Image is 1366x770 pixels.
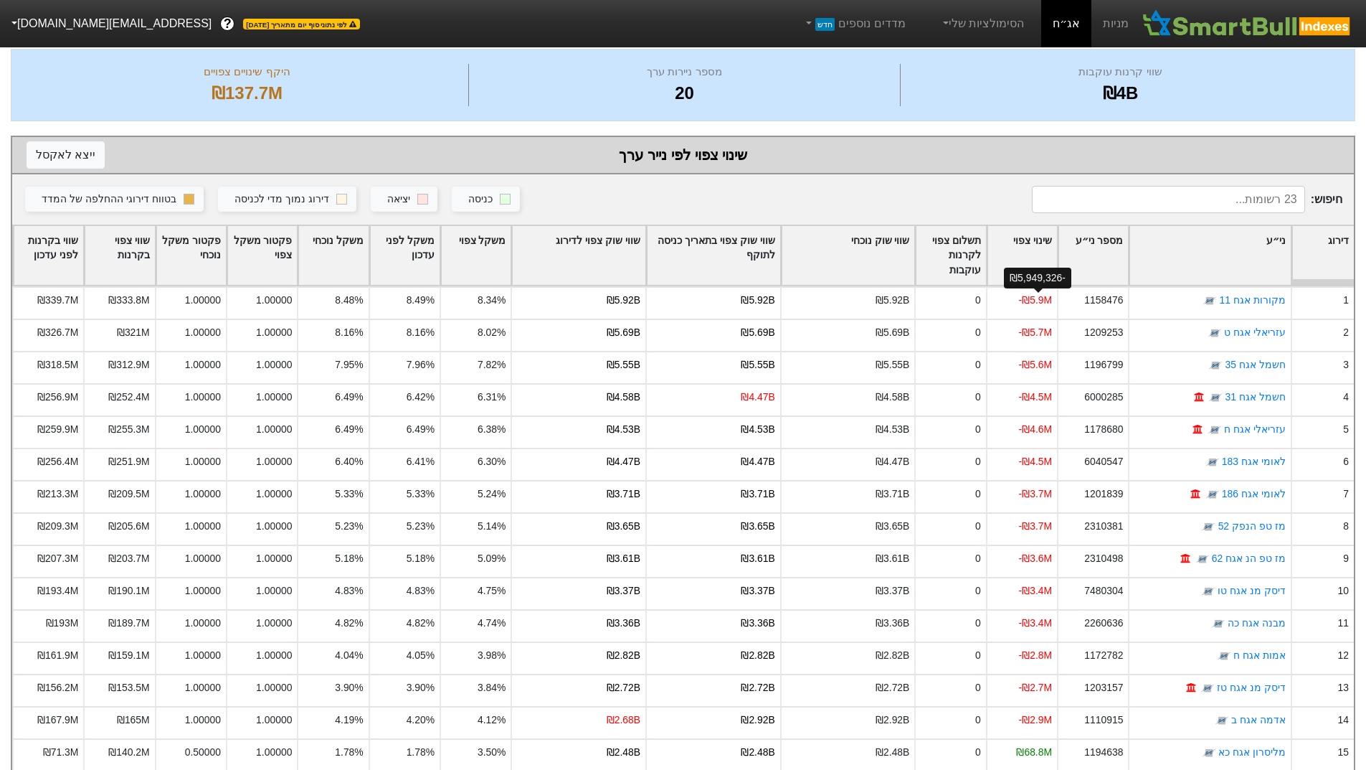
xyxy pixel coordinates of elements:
[1215,714,1229,728] img: tase link
[1084,487,1123,502] div: 1201839
[815,18,835,31] span: חדש
[441,226,511,286] div: Toggle SortBy
[407,648,435,663] div: 4.05%
[1217,649,1231,664] img: tase link
[108,454,149,469] div: ₪251.9M
[1218,520,1286,532] a: מז טפ הנפק 52
[407,422,435,437] div: 6.49%
[607,487,640,502] div: ₪3.71B
[876,680,909,695] div: ₪2.72B
[478,487,506,502] div: 5.24%
[1004,268,1071,288] div: -₪5,949,326
[1228,617,1286,629] a: מבנה אגח כה
[1084,293,1123,308] div: 1158476
[478,616,506,631] div: 4.74%
[478,583,506,598] div: 4.75%
[1019,680,1053,695] div: -₪2.7M
[741,422,774,437] div: ₪4.53B
[1231,714,1286,726] a: אדמה אגח ב
[741,616,774,631] div: ₪3.36B
[108,616,149,631] div: ₪189.7M
[256,422,292,437] div: 1.00000
[876,519,909,534] div: ₪3.65B
[185,551,221,566] div: 1.00000
[478,293,506,308] div: 8.34%
[1084,422,1123,437] div: 1178680
[741,680,774,695] div: ₪2.72B
[224,14,232,34] span: ?
[256,648,292,663] div: 1.00000
[607,454,640,469] div: ₪4.47B
[256,293,292,308] div: 1.00000
[243,19,359,29] span: לפי נתוני סוף יום מתאריך [DATE]
[29,80,465,106] div: ₪137.7M
[1208,423,1222,438] img: tase link
[227,226,297,286] div: Toggle SortBy
[335,293,363,308] div: 8.48%
[256,745,292,760] div: 1.00000
[876,713,909,728] div: ₪2.92B
[256,519,292,534] div: 1.00000
[335,390,363,405] div: 6.49%
[478,422,506,437] div: 6.38%
[975,357,981,372] div: 0
[741,454,774,469] div: ₪4.47B
[108,357,149,372] div: ₪312.9M
[1084,390,1123,405] div: 6000285
[876,357,909,372] div: ₪5.55B
[975,293,981,308] div: 0
[1224,327,1286,338] a: עזריאלי אגח ט
[1222,456,1286,467] a: לאומי אגח 183
[452,187,520,212] button: כניסה
[647,226,780,286] div: Toggle SortBy
[1084,745,1123,760] div: 1194638
[478,519,506,534] div: 5.14%
[37,551,78,566] div: ₪207.3M
[108,648,149,663] div: ₪159.1M
[108,293,149,308] div: ₪333.8M
[117,713,150,728] div: ₪165M
[1222,488,1286,499] a: לאומי אגח 186
[1058,226,1128,286] div: Toggle SortBy
[1202,746,1216,761] img: tase link
[607,390,640,405] div: ₪4.58B
[1201,585,1215,599] img: tase link
[1019,357,1053,372] div: -₪5.6M
[1343,487,1349,502] div: 7
[607,357,640,372] div: ₪5.55B
[1343,325,1349,340] div: 2
[108,390,149,405] div: ₪252.4M
[478,745,506,760] div: 3.50%
[108,519,149,534] div: ₪205.6M
[1084,648,1123,663] div: 1172782
[25,187,204,212] button: בטווח דירוגי ההחלפה של המדד
[478,648,506,663] div: 3.98%
[256,357,292,372] div: 1.00000
[1019,422,1053,437] div: -₪4.6M
[37,390,78,405] div: ₪256.9M
[607,519,640,534] div: ₪3.65B
[1208,391,1223,405] img: tase link
[185,648,221,663] div: 1.00000
[1338,648,1349,663] div: 12
[335,616,363,631] div: 4.82%
[1338,616,1349,631] div: 11
[108,551,149,566] div: ₪203.7M
[607,648,640,663] div: ₪2.82B
[975,616,981,631] div: 0
[1129,226,1290,286] div: Toggle SortBy
[37,583,78,598] div: ₪193.4M
[797,9,911,38] a: מדדים נוספיםחדש
[37,713,78,728] div: ₪167.9M
[975,680,981,695] div: 0
[876,422,909,437] div: ₪4.53B
[975,422,981,437] div: 0
[876,325,909,340] div: ₪5.69B
[185,487,221,502] div: 1.00000
[256,680,292,695] div: 1.00000
[1203,294,1217,309] img: tase link
[468,192,493,207] div: כניסה
[407,551,435,566] div: 5.18%
[407,390,435,405] div: 6.42%
[741,648,774,663] div: ₪2.82B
